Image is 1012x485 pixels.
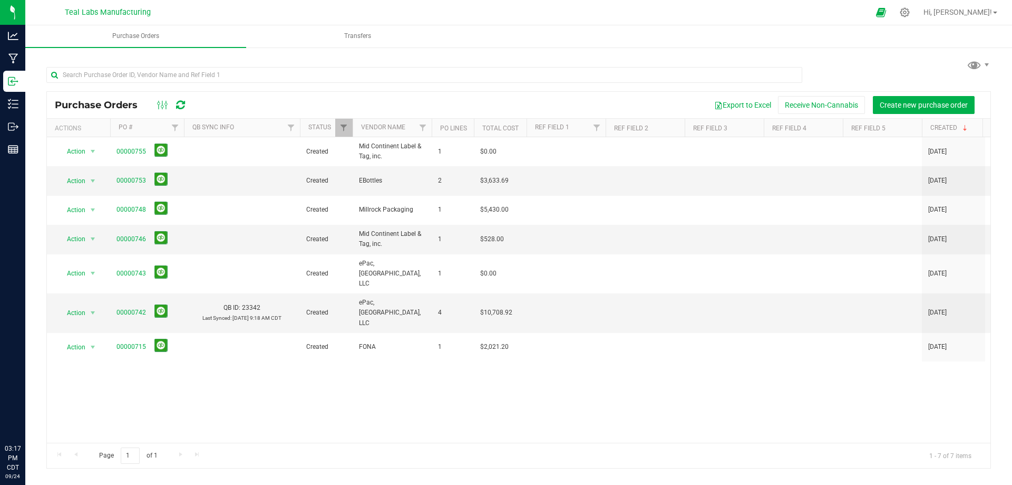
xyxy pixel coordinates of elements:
span: Transfers [330,32,385,41]
div: Actions [55,125,106,132]
span: Action [57,232,86,246]
span: Mid Continent Label & Tag, inc. [359,141,425,161]
span: [DATE] [928,176,947,186]
span: 1 [438,234,468,244]
span: $5,430.00 [480,205,509,215]
span: $0.00 [480,147,497,157]
button: Export to Excel [707,96,778,114]
span: $10,708.92 [480,308,512,318]
inline-svg: Inbound [8,76,18,87]
a: Total Cost [482,125,519,132]
span: Created [306,234,346,244]
a: Ref Field 3 [693,125,727,132]
span: Action [57,174,86,188]
span: QB ID: [223,304,240,311]
span: 1 [438,147,468,157]
a: Created [930,124,969,131]
span: 1 [438,269,468,279]
a: PO Lines [440,125,467,132]
span: Open Ecommerce Menu [869,2,893,23]
span: Mid Continent Label & Tag, inc. [359,229,425,249]
p: 03:17 PM CDT [5,444,21,472]
a: Filter [167,119,184,137]
span: [DATE] [928,234,947,244]
span: Action [57,306,86,320]
span: 1 [438,205,468,215]
span: ePac, [GEOGRAPHIC_DATA], LLC [359,259,425,289]
span: Created [306,269,346,279]
a: Ref Field 4 [772,125,806,132]
span: $528.00 [480,234,504,244]
span: select [86,174,100,188]
span: Purchase Orders [98,32,173,41]
span: 1 - 7 of 7 items [921,448,980,463]
span: Page of 1 [90,448,166,464]
span: $0.00 [480,269,497,279]
button: Receive Non-Cannabis [778,96,865,114]
span: [DATE] [928,147,947,157]
a: Ref Field 5 [851,125,885,132]
input: 1 [121,448,140,464]
a: QB Sync Info [192,123,234,131]
span: Action [57,340,86,355]
a: Filter [335,119,353,137]
a: 00000715 [116,343,146,350]
span: FONA [359,342,425,352]
span: select [86,306,100,320]
span: Last Synced: [202,315,231,321]
a: Vendor Name [361,123,405,131]
a: Ref Field 1 [535,123,569,131]
span: [DATE] [928,205,947,215]
input: Search Purchase Order ID, Vendor Name and Ref Field 1 [46,67,802,83]
span: Action [57,203,86,217]
span: select [86,203,100,217]
span: [DATE] [928,269,947,279]
a: Filter [283,119,300,137]
span: 1 [438,342,468,352]
span: [DATE] [928,342,947,352]
inline-svg: Inventory [8,99,18,109]
inline-svg: Analytics [8,31,18,41]
a: 00000746 [116,235,146,243]
a: Transfers [247,25,468,47]
div: Manage settings [898,7,911,17]
p: 09/24 [5,472,21,480]
span: Action [57,266,86,281]
span: Hi, [PERSON_NAME]! [923,8,992,16]
span: Created [306,176,346,186]
span: Teal Labs Manufacturing [65,8,151,17]
button: Create new purchase order [873,96,975,114]
span: ePac, [GEOGRAPHIC_DATA], LLC [359,298,425,328]
span: Created [306,308,346,318]
span: 2 [438,176,468,186]
span: select [86,144,100,159]
a: Filter [588,119,606,137]
inline-svg: Manufacturing [8,53,18,64]
span: EBottles [359,176,425,186]
a: 00000743 [116,270,146,277]
span: $2,021.20 [480,342,509,352]
a: 00000742 [116,309,146,316]
span: Created [306,342,346,352]
span: Created [306,147,346,157]
span: select [86,266,100,281]
a: Ref Field 2 [614,125,648,132]
span: 4 [438,308,468,318]
span: Action [57,144,86,159]
span: $3,633.69 [480,176,509,186]
a: PO # [119,123,132,131]
span: Millrock Packaging [359,205,425,215]
a: Filter [414,119,432,137]
span: [DATE] [928,308,947,318]
span: [DATE] 9:18 AM CDT [232,315,281,321]
iframe: Resource center [11,401,42,432]
inline-svg: Outbound [8,121,18,132]
span: Purchase Orders [55,99,148,111]
inline-svg: Reports [8,144,18,155]
span: Create new purchase order [880,101,968,109]
a: 00000755 [116,148,146,155]
a: Purchase Orders [25,25,246,47]
a: 00000753 [116,177,146,184]
span: 23342 [242,304,260,311]
a: Status [308,123,331,131]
